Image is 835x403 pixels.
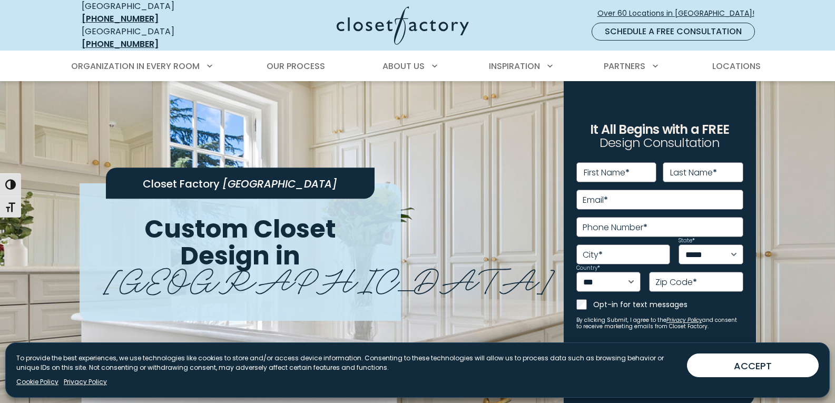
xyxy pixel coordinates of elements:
label: Zip Code [655,278,697,287]
span: Custom Closet Design [144,211,336,273]
span: About Us [382,60,425,72]
label: Phone Number [583,223,647,232]
span: Organization in Every Room [71,60,200,72]
a: Cookie Policy [16,377,58,387]
span: Partners [604,60,645,72]
label: Last Name [670,169,717,177]
label: Email [583,196,608,204]
label: Opt-in for text messages [593,299,743,310]
button: ACCEPT [687,353,819,377]
img: Closet Factory Logo [337,6,469,45]
a: Over 60 Locations in [GEOGRAPHIC_DATA]! [597,4,763,23]
span: Design Consultation [600,134,720,152]
span: [GEOGRAPHIC_DATA] [104,253,554,301]
span: It All Begins with a FREE [590,121,729,138]
nav: Primary Menu [64,52,772,81]
a: Schedule a Free Consultation [592,23,755,41]
span: Closet Factory [143,176,220,191]
span: in [276,238,300,273]
a: [PHONE_NUMBER] [82,38,159,50]
p: To provide the best experiences, we use technologies like cookies to store and/or access device i... [16,353,679,372]
a: Privacy Policy [64,377,107,387]
a: [PHONE_NUMBER] [82,13,159,25]
label: First Name [584,169,630,177]
span: Locations [712,60,761,72]
span: Our Process [267,60,325,72]
small: By clicking Submit, I agree to the and consent to receive marketing emails from Closet Factory. [576,317,743,330]
div: [GEOGRAPHIC_DATA] [82,25,234,51]
a: Privacy Policy [666,316,702,324]
span: Inspiration [489,60,540,72]
label: Country [576,266,600,271]
span: [GEOGRAPHIC_DATA] [222,176,337,191]
span: Over 60 Locations in [GEOGRAPHIC_DATA]! [597,8,763,19]
label: State [679,238,695,243]
label: City [583,251,603,259]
